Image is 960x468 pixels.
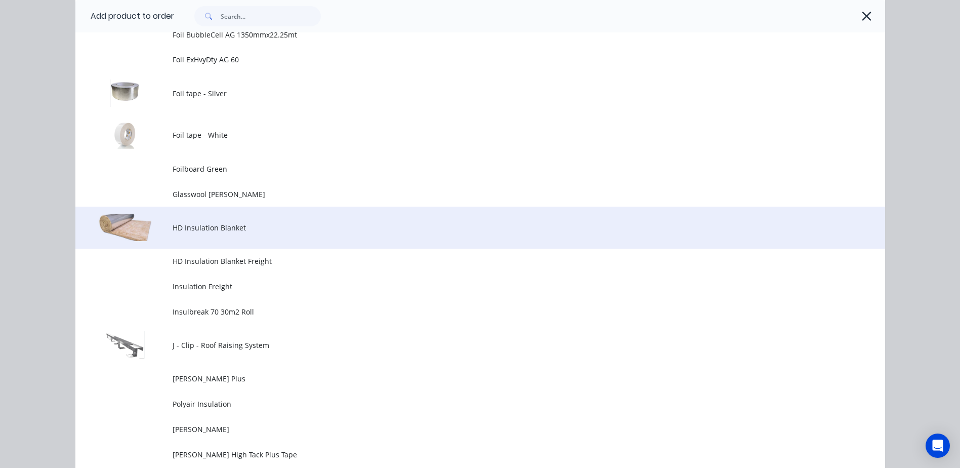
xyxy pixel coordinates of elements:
span: Polyair Insulation [173,399,742,409]
span: Insulbreak 70 30m2 Roll [173,306,742,317]
span: Glasswool [PERSON_NAME] [173,189,742,200]
span: Foil tape - White [173,130,742,140]
span: Foil ExHvyDty AG 60 [173,54,742,65]
input: Search... [221,6,321,26]
span: HD Insulation Blanket Freight [173,256,742,266]
span: Foil tape - Silver [173,88,742,99]
div: Open Intercom Messenger [926,434,950,458]
span: HD Insulation Blanket [173,222,742,233]
span: [PERSON_NAME] High Tack Plus Tape [173,449,742,460]
span: Insulation Freight [173,281,742,292]
span: [PERSON_NAME] [173,424,742,435]
span: Foil BubbleCell AG 1350mmx22.25mt [173,29,742,40]
span: Foilboard Green [173,164,742,174]
span: [PERSON_NAME] Plus [173,373,742,384]
span: J - Clip - Roof Raising System [173,340,742,350]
